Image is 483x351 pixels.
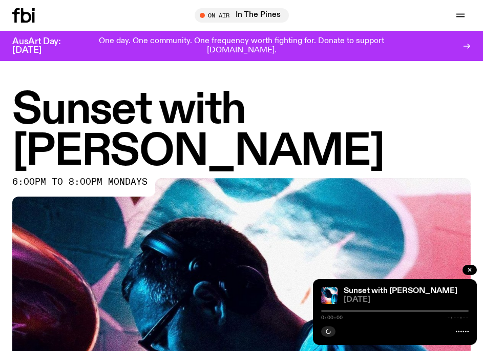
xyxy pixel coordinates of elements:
h3: AusArt Day: [DATE] [12,37,78,55]
button: On AirIn The Pines [195,8,289,23]
h1: Sunset with [PERSON_NAME] [12,90,471,173]
span: 6:00pm to 8:00pm mondays [12,178,148,186]
a: Sunset with [PERSON_NAME] [344,287,457,295]
span: [DATE] [344,296,469,304]
p: One day. One community. One frequency worth fighting for. Donate to support [DOMAIN_NAME]. [86,37,397,55]
span: -:--:-- [447,315,469,320]
img: Simon Caldwell stands side on, looking downwards. He has headphones on. Behind him is a brightly ... [321,287,338,304]
span: 0:00:00 [321,315,343,320]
